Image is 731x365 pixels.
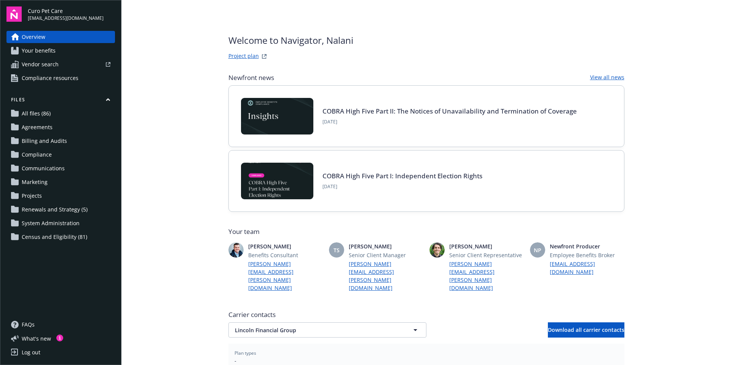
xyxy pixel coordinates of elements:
[6,72,115,84] a: Compliance resources
[22,217,80,229] span: System Administration
[449,242,524,250] span: [PERSON_NAME]
[449,251,524,259] span: Senior Client Representative
[28,15,104,22] span: [EMAIL_ADDRESS][DOMAIN_NAME]
[22,149,52,161] span: Compliance
[22,72,78,84] span: Compliance resources
[228,242,244,258] img: photo
[248,251,323,259] span: Benefits Consultant
[28,6,115,22] button: Curo Pet Care[EMAIL_ADDRESS][DOMAIN_NAME]
[22,107,51,120] span: All files (86)
[235,326,393,334] span: Lincoln Financial Group
[22,162,65,174] span: Communications
[228,227,624,236] span: Your team
[6,107,115,120] a: All files (86)
[6,203,115,216] a: Renewals and Strategy (5)
[228,310,624,319] span: Carrier contacts
[6,190,115,202] a: Projects
[260,52,269,61] a: projectPlanWebsite
[22,31,45,43] span: Overview
[22,58,59,70] span: Vendor search
[548,326,624,333] span: Download all carrier contacts
[22,176,48,188] span: Marketing
[6,121,115,133] a: Agreements
[22,190,42,202] span: Projects
[550,251,624,259] span: Employee Benefits Broker
[322,118,577,125] span: [DATE]
[6,319,115,331] a: FAQs
[534,246,541,254] span: NP
[6,58,115,70] a: Vendor search
[6,149,115,161] a: Compliance
[22,135,67,147] span: Billing and Audits
[322,183,482,190] span: [DATE]
[6,176,115,188] a: Marketing
[22,121,53,133] span: Agreements
[241,98,313,134] img: Card Image - EB Compliance Insights.png
[22,203,88,216] span: Renewals and Strategy (5)
[334,246,340,254] span: TS
[235,357,618,365] span: -
[322,107,577,115] a: COBRA High Five Part II: The Notices of Unavailability and Termination of Coverage
[590,73,624,82] a: View all news
[248,260,323,292] a: [PERSON_NAME][EMAIL_ADDRESS][PERSON_NAME][DOMAIN_NAME]
[6,96,115,106] button: Files
[429,242,445,258] img: photo
[22,45,56,57] span: Your benefits
[349,260,423,292] a: [PERSON_NAME][EMAIL_ADDRESS][PERSON_NAME][DOMAIN_NAME]
[6,135,115,147] a: Billing and Audits
[6,45,115,57] a: Your benefits
[449,260,524,292] a: [PERSON_NAME][EMAIL_ADDRESS][PERSON_NAME][DOMAIN_NAME]
[349,251,423,259] span: Senior Client Manager
[248,242,323,250] span: [PERSON_NAME]
[548,322,624,338] button: Download all carrier contacts
[228,52,259,61] a: Project plan
[349,242,423,250] span: [PERSON_NAME]
[22,335,51,343] span: What ' s new
[6,6,22,22] img: navigator-logo.svg
[56,335,63,341] div: 1
[550,260,624,276] a: [EMAIL_ADDRESS][DOMAIN_NAME]
[6,31,115,43] a: Overview
[28,7,104,15] span: Curo Pet Care
[228,73,274,82] span: Newfront news
[235,350,618,357] span: Plan types
[6,162,115,174] a: Communications
[6,335,63,343] button: What's new1
[550,242,624,250] span: Newfront Producer
[6,217,115,229] a: System Administration
[22,319,35,331] span: FAQs
[241,163,313,199] img: BLOG-Card Image - Compliance - COBRA High Five Pt 1 07-18-25.jpg
[22,346,40,359] div: Log out
[22,231,87,243] span: Census and Eligibility (81)
[228,34,353,47] span: Welcome to Navigator , Nalani
[228,322,426,338] button: Lincoln Financial Group
[6,231,115,243] a: Census and Eligibility (81)
[322,171,482,180] a: COBRA High Five Part I: Independent Election Rights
